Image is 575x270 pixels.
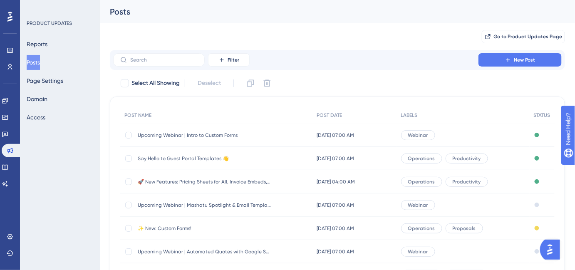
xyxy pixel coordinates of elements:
div: PRODUCT UPDATES [27,20,72,27]
span: [DATE] 07:00 AM [317,202,354,208]
span: Upcoming Webinar | Mashatu Spotlight & Email Templates [138,202,271,208]
span: Operations [408,225,435,232]
span: Productivity [453,155,481,162]
span: [DATE] 07:00 AM [317,132,354,139]
span: Deselect [198,78,221,88]
button: New Post [478,53,562,67]
input: Search [130,57,198,63]
span: Webinar [408,248,428,255]
span: Go to Product Updates Page [494,33,563,40]
span: Webinar [408,132,428,139]
span: Proposals [453,225,476,232]
span: Productivity [453,178,481,185]
span: POST NAME [124,112,151,119]
span: New Post [514,57,535,63]
button: Reports [27,37,47,52]
button: Go to Product Updates Page [482,30,565,43]
span: Operations [408,178,435,185]
span: [DATE] 07:00 AM [317,225,354,232]
button: Access [27,110,45,125]
span: Upcoming Webinar | Automated Quotes with Google Sheets [138,248,271,255]
span: Need Help? [20,2,52,12]
span: STATUS [534,112,550,119]
span: Filter [228,57,239,63]
iframe: UserGuiding AI Assistant Launcher [540,237,565,262]
span: ✨ New: Custom Forms! [138,225,271,232]
span: 🚀 New Features: Pricing Sheets for All, Invoice Embeds, Smarter Payments [138,178,271,185]
span: Select All Showing [131,78,180,88]
span: LABELS [401,112,418,119]
span: [DATE] 04:00 AM [317,178,355,185]
span: [DATE] 07:00 AM [317,155,354,162]
span: Upcoming Webinar | Intro to Custom Forms [138,132,271,139]
button: Filter [208,53,250,67]
span: Say Hello to Guest Portal Templates 👋 [138,155,271,162]
button: Posts [27,55,40,70]
div: Posts [110,6,544,17]
span: POST DATE [317,112,342,119]
button: Deselect [190,76,228,91]
span: [DATE] 07:00 AM [317,248,354,255]
span: Operations [408,155,435,162]
button: Domain [27,92,47,107]
button: Page Settings [27,73,63,88]
span: Webinar [408,202,428,208]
